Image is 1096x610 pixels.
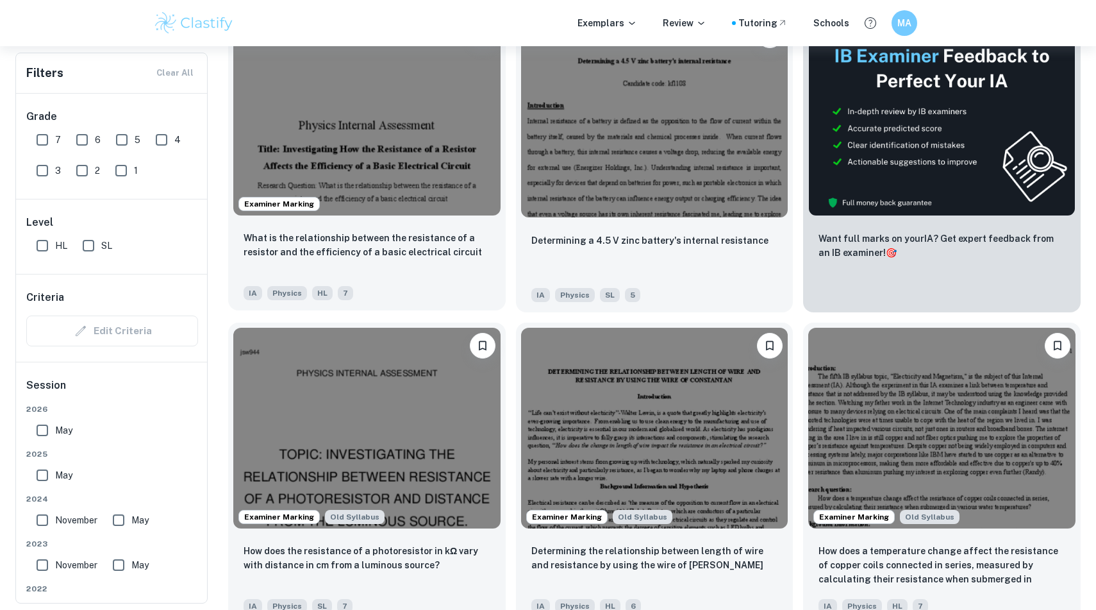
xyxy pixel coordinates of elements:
button: Bookmark [1045,333,1070,359]
p: Exemplars [577,16,637,30]
button: MA [892,10,917,36]
span: Examiner Marking [239,511,319,523]
div: Criteria filters are unavailable when searching by topic [26,316,198,346]
span: HL [312,286,333,300]
img: Thumbnail [808,17,1075,216]
span: May [131,558,149,572]
img: Physics IA example thumbnail: Determining a 4.5 V zinc battery's inter [521,17,788,217]
span: 7 [338,286,353,300]
span: Old Syllabus [900,510,959,524]
p: Determining a 4.5 V zinc battery's internal resistance [531,233,768,248]
span: SL [101,239,112,253]
span: 2025 [26,448,198,460]
span: 2022 [26,583,198,595]
img: Physics IA example thumbnail: Determining the relationship between len [521,328,788,528]
span: Examiner Marking [814,511,894,523]
p: Review [663,16,706,30]
p: How does the resistance of a photoresistor in kΩ vary with distance in cm from a luminous source? [244,544,490,572]
span: May [131,513,149,527]
a: Examiner MarkingBookmarkWhat is the relationship between the resistance of a resistor and the eff... [228,12,506,312]
span: Examiner Marking [239,198,319,210]
button: Bookmark [470,333,495,359]
h6: Criteria [26,290,64,305]
a: BookmarkDetermining a 4.5 V zinc battery's internal resistanceIAPhysicsSL5 [516,12,793,312]
img: Physics IA example thumbnail: How does a temperature change affect the [808,328,1075,528]
h6: Level [26,215,198,230]
span: 5 [135,133,140,147]
span: Physics [267,286,307,300]
span: Examiner Marking [527,511,607,523]
span: May [55,468,72,482]
a: ThumbnailWant full marks on yourIA? Get expert feedback from an IB examiner! [803,12,1081,312]
span: 3 [55,164,61,178]
span: IA [244,286,262,300]
span: November [55,558,97,572]
h6: MA [897,16,912,30]
div: Starting from the May 2025 session, the Physics IA requirements have changed. It's OK to refer to... [900,510,959,524]
span: 2023 [26,538,198,550]
p: Determining the relationship between length of wire and resistance by using the wire of constantan [531,544,778,572]
p: How does a temperature change affect the resistance of copper coils connected in series, measured... [818,544,1065,588]
span: 1 [134,164,138,178]
div: Starting from the May 2025 session, the Physics IA requirements have changed. It's OK to refer to... [325,510,385,524]
a: Tutoring [738,16,788,30]
button: Help and Feedback [859,12,881,34]
span: 6 [95,133,101,147]
button: Bookmark [757,333,783,359]
h6: Grade [26,109,198,124]
span: Physics [555,288,595,302]
span: 2026 [26,403,198,415]
h6: Filters [26,64,63,82]
span: IA [531,288,550,302]
img: Physics IA example thumbnail: How does the resistance of a photoresist [233,328,501,528]
div: Starting from the May 2025 session, the Physics IA requirements have changed. It's OK to refer to... [613,510,672,524]
span: 4 [174,133,181,147]
span: November [55,513,97,527]
span: Old Syllabus [613,510,672,524]
span: Old Syllabus [325,510,385,524]
h6: Session [26,378,198,403]
p: Want full marks on your IA ? Get expert feedback from an IB examiner! [818,232,1065,260]
img: Clastify logo [153,10,235,36]
span: 🎯 [886,248,897,258]
p: What is the relationship between the resistance of a resistor and the efficiency of a basic elect... [244,231,490,259]
span: 2024 [26,493,198,505]
a: Schools [813,16,849,30]
span: SL [600,288,620,302]
span: HL [55,239,67,253]
span: 2 [95,164,100,178]
span: 7 [55,133,61,147]
span: 5 [625,288,640,302]
img: Physics IA example thumbnail: What is the relationship between the res [233,15,501,216]
span: May [55,423,72,437]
